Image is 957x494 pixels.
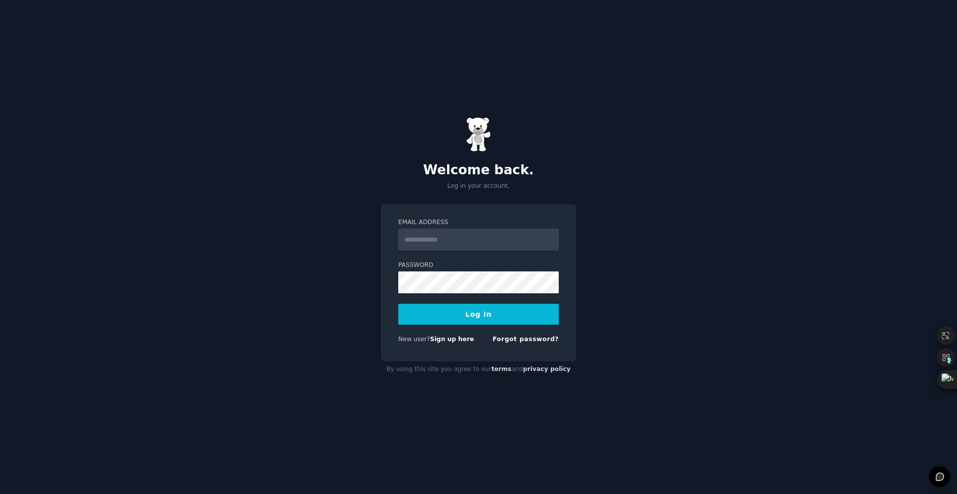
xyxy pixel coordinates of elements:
span: New user? [398,336,430,343]
label: Email Address [398,218,559,227]
a: privacy policy [523,366,571,372]
div: By using this site you agree to our and [381,362,576,377]
a: Forgot password? [492,336,559,343]
button: Log In [398,304,559,325]
img: Gummy Bear [466,117,491,152]
label: Password [398,261,559,270]
a: Sign up here [430,336,474,343]
h2: Welcome back. [381,162,576,178]
a: terms [491,366,511,372]
p: Log in your account. [381,182,576,191]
